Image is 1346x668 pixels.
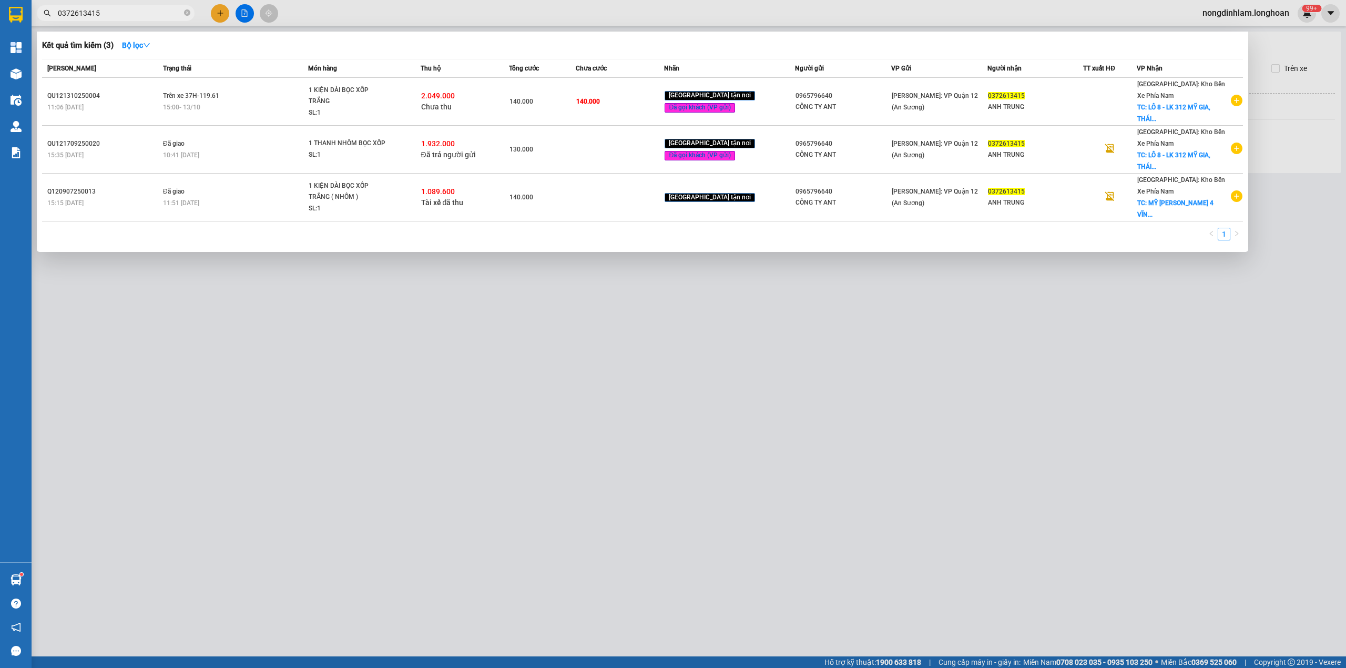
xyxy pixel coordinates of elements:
[1231,95,1242,106] span: plus-circle
[576,98,600,105] span: 140.000
[11,622,21,632] span: notification
[1137,104,1210,123] span: TC: LÔ 8 - LK 312 MỸ GIA, THÁI...
[1233,230,1240,237] span: right
[309,149,388,161] div: SL: 1
[163,199,199,207] span: 11:51 [DATE]
[1231,143,1242,154] span: plus-circle
[309,107,388,119] div: SL: 1
[163,188,185,195] span: Đã giao
[664,65,679,72] span: Nhãn
[163,140,185,147] span: Đã giao
[796,138,891,149] div: 0965796640
[665,193,755,203] span: [GEOGRAPHIC_DATA] tận nơi
[988,149,1083,160] div: ANH TRUNG
[576,65,607,72] span: Chưa cước
[988,197,1083,208] div: ANH TRUNG
[1137,128,1225,147] span: [GEOGRAPHIC_DATA]: Kho Bến Xe Phía Nam
[309,138,388,149] div: 1 THANH NHÔM BỌC XỐP
[1137,151,1210,170] span: TC: LÔ 8 - LK 312 MỸ GIA, THÁI...
[47,90,160,102] div: QU121310250004
[20,573,23,576] sup: 1
[509,194,533,201] span: 140.000
[421,139,455,148] span: 1.932.000
[309,85,388,107] div: 1 KIỆN DÀI BỌC XỐP TRẮNG
[1137,199,1214,218] span: TC: MỸ [PERSON_NAME] 4 VĨN...
[58,7,182,19] input: Tìm tên, số ĐT hoặc mã đơn
[1137,65,1163,72] span: VP Nhận
[509,65,539,72] span: Tổng cước
[11,574,22,585] img: warehouse-icon
[665,151,735,160] span: Đã gọi khách (VP gửi)
[11,147,22,158] img: solution-icon
[892,140,978,159] span: [PERSON_NAME]: VP Quận 12 (An Sương)
[163,92,219,99] span: Trên xe 37H-119.61
[1137,176,1225,195] span: [GEOGRAPHIC_DATA]: Kho Bến Xe Phía Nam
[988,140,1025,147] span: 0372613415
[796,90,891,102] div: 0965796640
[11,646,21,656] span: message
[988,102,1083,113] div: ANH TRUNG
[421,65,441,72] span: Thu hộ
[11,599,21,609] span: question-circle
[163,104,200,111] span: 15:00 - 13/10
[11,121,22,132] img: warehouse-icon
[1137,80,1225,99] span: [GEOGRAPHIC_DATA]: Kho Bến Xe Phía Nam
[421,92,455,100] span: 2.049.000
[114,37,159,54] button: Bộ lọcdown
[796,186,891,197] div: 0965796640
[309,180,388,203] div: 1 KIỆN DÀI BỌC XỐP TRẮNG ( NHÔM )
[509,146,533,153] span: 130.000
[47,65,96,72] span: [PERSON_NAME]
[309,203,388,215] div: SL: 1
[891,65,911,72] span: VP Gửi
[421,150,476,159] span: Đã trả người gửi
[11,42,22,53] img: dashboard-icon
[42,40,114,51] h3: Kết quả tìm kiếm ( 3 )
[795,65,824,72] span: Người gửi
[184,9,190,16] span: close-circle
[184,8,190,18] span: close-circle
[47,186,160,197] div: Q120907250013
[47,104,84,111] span: 11:06 [DATE]
[796,197,891,208] div: CÔNG TY ANT
[1208,230,1215,237] span: left
[421,198,464,207] span: Tài xế đã thu
[665,139,755,148] span: [GEOGRAPHIC_DATA] tận nơi
[9,7,23,23] img: logo-vxr
[892,92,978,111] span: [PERSON_NAME]: VP Quận 12 (An Sương)
[44,9,51,17] span: search
[796,102,891,113] div: CÔNG TY ANT
[421,103,452,111] span: Chưa thu
[1230,228,1243,240] button: right
[892,188,978,207] span: [PERSON_NAME]: VP Quận 12 (An Sương)
[47,151,84,159] span: 15:35 [DATE]
[163,151,199,159] span: 10:41 [DATE]
[421,187,455,196] span: 1.089.600
[988,92,1025,99] span: 0372613415
[1205,228,1218,240] li: Previous Page
[1205,228,1218,240] button: left
[988,188,1025,195] span: 0372613415
[1231,190,1242,202] span: plus-circle
[796,149,891,160] div: CÔNG TY ANT
[1083,65,1115,72] span: TT xuất HĐ
[11,95,22,106] img: warehouse-icon
[1230,228,1243,240] li: Next Page
[665,103,735,113] span: Đã gọi khách (VP gửi)
[308,65,337,72] span: Món hàng
[143,42,150,49] span: down
[987,65,1022,72] span: Người nhận
[11,68,22,79] img: warehouse-icon
[47,138,160,149] div: QU121709250020
[509,98,533,105] span: 140.000
[47,199,84,207] span: 15:15 [DATE]
[1218,228,1230,240] a: 1
[122,41,150,49] strong: Bộ lọc
[665,91,755,100] span: [GEOGRAPHIC_DATA] tận nơi
[163,65,191,72] span: Trạng thái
